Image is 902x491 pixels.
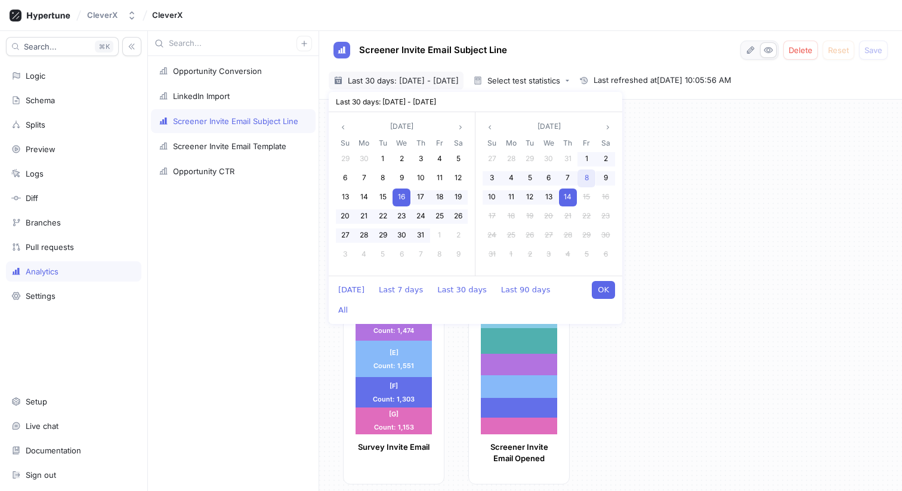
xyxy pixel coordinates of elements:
[339,123,347,131] svg: angle left
[393,150,412,169] div: 02 Jul 2025
[596,188,615,207] div: 16 Aug 2025
[393,227,410,245] div: 30
[577,169,595,187] div: 8
[502,169,520,187] div: 4
[559,189,577,206] div: 14
[564,211,572,220] span: 21
[169,38,296,50] input: Search...
[336,207,355,226] div: 20 Jul 2025
[596,150,615,169] div: 02 Aug 2025
[355,150,374,169] div: 30 Jun 2025
[502,150,521,169] div: 28 Jul 2025
[490,173,494,182] span: 3
[483,227,501,245] div: 24
[483,137,615,264] div: Aug 2025
[596,207,615,226] div: 23 Aug 2025
[411,245,430,264] div: 07 Aug 2025
[597,150,614,168] div: 2
[540,189,558,206] div: 13
[520,169,539,188] div: 05 Aug 2025
[577,226,597,245] div: 29 Aug 2025
[559,208,577,226] div: 21
[381,154,384,163] span: 1
[521,227,539,245] div: 26
[355,189,373,206] div: 14
[438,230,441,239] span: 1
[604,123,611,131] svg: angle right
[374,189,392,206] div: 15
[359,137,369,149] span: Mo
[400,249,404,258] span: 6
[341,230,350,239] span: 27
[596,226,615,245] div: 30 Aug 2025
[374,208,392,226] div: 22
[393,169,412,188] div: 09 Jul 2025
[585,249,589,258] span: 5
[82,5,141,25] button: CleverX
[400,154,404,163] span: 2
[336,119,350,134] button: angle left
[828,47,849,54] span: Reset
[577,245,597,264] div: 05 Sep 2025
[373,245,393,264] div: 05 Aug 2025
[419,249,423,258] span: 7
[604,173,608,182] span: 9
[526,154,534,163] span: 29
[397,230,406,239] span: 30
[411,207,430,226] div: 24 Jul 2025
[528,249,532,258] span: 2
[449,169,468,188] div: 12 Jul 2025
[483,208,501,226] div: 17
[455,173,462,182] span: 12
[419,154,423,163] span: 3
[546,173,551,182] span: 6
[592,281,615,299] button: OK
[435,211,444,220] span: 25
[456,249,461,258] span: 9
[379,211,387,220] span: 22
[430,150,449,169] div: 04 Jul 2025
[449,169,467,187] div: 12
[393,226,412,245] div: 30 Jul 2025
[393,246,410,264] div: 6
[431,189,449,206] div: 18
[341,211,350,220] span: 20
[508,192,514,201] span: 11
[449,227,467,245] div: 2
[783,41,818,60] button: Delete
[374,169,392,187] div: 8
[412,189,430,206] div: 17
[544,154,553,163] span: 30
[355,188,374,207] div: 14 Jul 2025
[373,188,393,207] div: 15 Jul 2025
[430,245,449,264] div: 08 Aug 2025
[585,154,588,163] span: 1
[348,75,459,87] span: Last 30 days: [DATE] - [DATE]
[487,230,496,239] span: 24
[6,37,119,56] button: Search...K
[502,246,520,264] div: 1
[601,119,615,134] button: angle right
[487,77,560,85] div: Select test statistics
[539,150,558,169] div: 30 Jul 2025
[373,226,393,245] div: 29 Jul 2025
[360,154,369,163] span: 30
[601,211,610,220] span: 23
[355,207,374,226] div: 21 Jul 2025
[585,173,589,182] span: 8
[526,230,534,239] span: 26
[362,249,366,258] span: 4
[173,66,262,76] div: Opportunity Conversion
[521,189,539,206] div: 12
[486,123,493,131] svg: angle left
[577,189,595,206] div: 15
[152,11,183,19] span: CleverX
[26,95,55,105] div: Schema
[336,150,355,169] div: 29 Jun 2025
[412,169,430,187] div: 10
[559,169,577,187] div: 7
[342,192,349,201] span: 13
[87,10,118,20] div: CleverX
[379,192,387,201] span: 15
[582,230,591,239] span: 29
